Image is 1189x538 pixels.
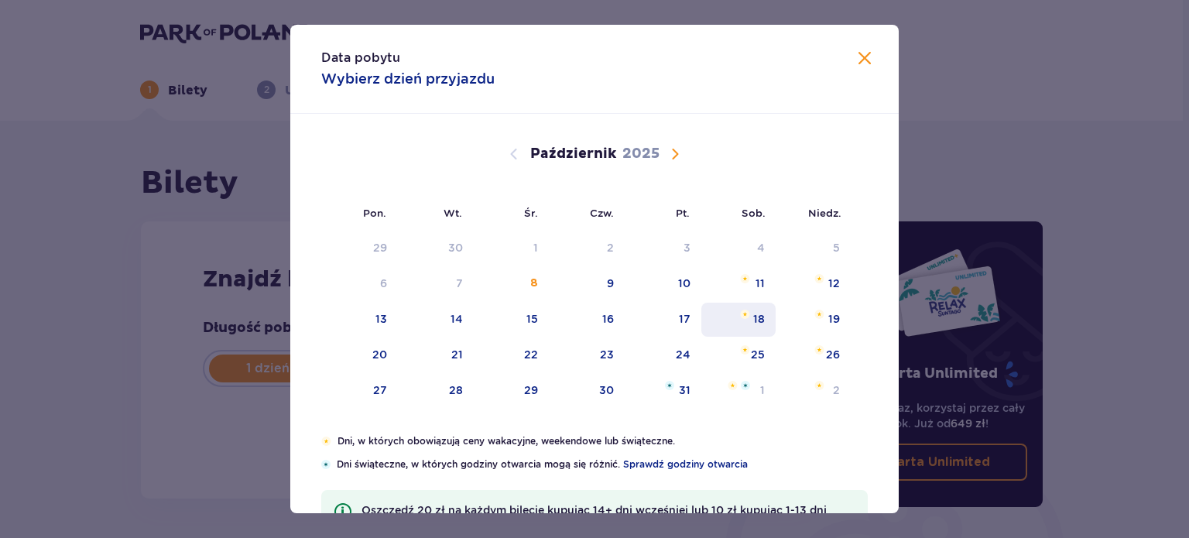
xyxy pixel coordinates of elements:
a: Sprawdź godziny otwarcia [623,457,748,471]
td: Data niedostępna. czwartek, 2 października 2025 [549,231,625,266]
button: Następny miesiąc [666,145,684,163]
td: Data niedostępna. środa, 1 października 2025 [474,231,549,266]
button: Zamknij [855,50,874,69]
td: czwartek, 30 października 2025 [549,374,625,408]
td: sobota, 1 listopada 2025 [701,374,776,408]
img: Niebieska gwiazdka [741,381,750,390]
div: 22 [524,347,538,362]
button: Poprzedni miesiąc [505,145,523,163]
td: poniedziałek, 27 października 2025 [321,374,398,408]
img: Pomarańczowa gwiazdka [740,345,750,355]
div: 18 [753,311,765,327]
small: Pt. [676,207,690,219]
td: Data niedostępna. środa, 8 października 2025 [474,267,549,301]
div: 1 [760,382,765,398]
td: Data niedostępna. niedziela, 5 października 2025 [776,231,851,266]
td: środa, 22 października 2025 [474,338,549,372]
td: Data niedostępna. poniedziałek, 29 września 2025 [321,231,398,266]
td: piątek, 24 października 2025 [625,338,701,372]
div: 5 [833,240,840,255]
td: piątek, 10 października 2025 [625,267,701,301]
div: 21 [451,347,463,362]
div: 30 [599,382,614,398]
p: Dni, w których obowiązują ceny wakacyjne, weekendowe lub świąteczne. [338,434,868,448]
div: 23 [600,347,614,362]
div: 26 [826,347,840,362]
td: niedziela, 12 października 2025 [776,267,851,301]
td: sobota, 18 października 2025 [701,303,776,337]
div: 28 [449,382,463,398]
img: Pomarańczowa gwiazdka [814,345,824,355]
td: środa, 29 października 2025 [474,374,549,408]
div: 17 [679,311,690,327]
div: 29 [373,240,387,255]
p: Październik [530,145,616,163]
td: wtorek, 28 października 2025 [398,374,475,408]
div: 30 [448,240,463,255]
div: 9 [607,276,614,291]
div: 25 [751,347,765,362]
small: Śr. [524,207,538,219]
div: 31 [679,382,690,398]
td: Data niedostępna. piątek, 3 października 2025 [625,231,701,266]
div: 7 [456,276,463,291]
td: Data niedostępna. poniedziałek, 6 października 2025 [321,267,398,301]
td: Data niedostępna. sobota, 4 października 2025 [701,231,776,266]
td: poniedziałek, 20 października 2025 [321,338,398,372]
td: niedziela, 19 października 2025 [776,303,851,337]
img: Pomarańczowa gwiazdka [814,310,824,319]
p: 2025 [622,145,660,163]
small: Pon. [363,207,386,219]
img: Pomarańczowa gwiazdka [740,310,750,319]
td: czwartek, 9 października 2025 [549,267,625,301]
img: Niebieska gwiazdka [321,460,331,469]
div: 12 [828,276,840,291]
td: niedziela, 2 listopada 2025 [776,374,851,408]
td: Data niedostępna. wtorek, 7 października 2025 [398,267,475,301]
img: Pomarańczowa gwiazdka [740,274,750,283]
div: 24 [676,347,690,362]
p: Dni świąteczne, w których godziny otwarcia mogą się różnić. [337,457,868,471]
small: Czw. [590,207,614,219]
td: wtorek, 21 października 2025 [398,338,475,372]
td: sobota, 25 października 2025 [701,338,776,372]
div: 2 [607,240,614,255]
small: Niedz. [808,207,841,219]
div: 3 [684,240,690,255]
td: środa, 15 października 2025 [474,303,549,337]
td: czwartek, 16 października 2025 [549,303,625,337]
td: wtorek, 14 października 2025 [398,303,475,337]
td: czwartek, 23 października 2025 [549,338,625,372]
img: Pomarańczowa gwiazdka [321,437,331,446]
div: 4 [757,240,765,255]
img: Pomarańczowa gwiazdka [814,381,824,390]
div: 29 [524,382,538,398]
div: 20 [372,347,387,362]
small: Wt. [444,207,462,219]
td: piątek, 17 października 2025 [625,303,701,337]
td: poniedziałek, 13 października 2025 [321,303,398,337]
img: Pomarańczowa gwiazdka [814,274,824,283]
td: piątek, 31 października 2025 [625,374,701,408]
div: 10 [678,276,690,291]
div: 8 [530,276,538,291]
p: Wybierz dzień przyjazdu [321,70,495,88]
div: 6 [380,276,387,291]
div: 11 [756,276,765,291]
div: 16 [602,311,614,327]
div: 19 [828,311,840,327]
div: 2 [833,382,840,398]
td: Data niedostępna. wtorek, 30 września 2025 [398,231,475,266]
td: sobota, 11 października 2025 [701,267,776,301]
div: 13 [375,311,387,327]
small: Sob. [742,207,766,219]
p: Data pobytu [321,50,400,67]
div: 27 [373,382,387,398]
img: Pomarańczowa gwiazdka [728,381,738,390]
img: Niebieska gwiazdka [665,381,674,390]
div: 14 [451,311,463,327]
p: Oszczędź 20 zł na każdym bilecie kupując 14+ dni wcześniej lub 10 zł kupując 1-13 dni wcześniej! [361,502,855,533]
td: niedziela, 26 października 2025 [776,338,851,372]
div: 15 [526,311,538,327]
